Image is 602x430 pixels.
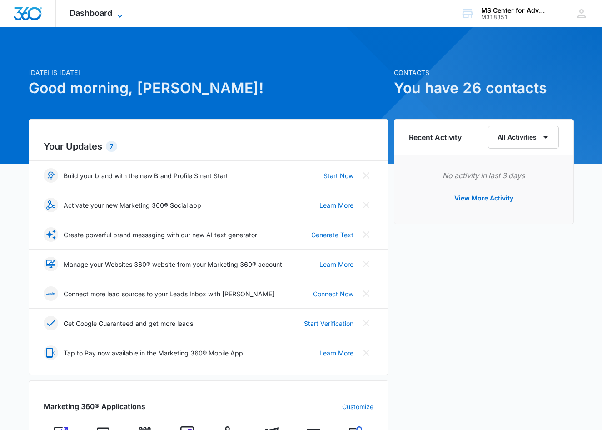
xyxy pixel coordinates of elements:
p: Build your brand with the new Brand Profile Smart Start [64,171,228,180]
a: Learn More [319,260,353,269]
button: Close [359,257,373,271]
p: Get Google Guaranteed and get more leads [64,319,193,328]
h1: Good morning, [PERSON_NAME]! [29,77,388,99]
a: Generate Text [311,230,353,240]
div: account id [481,14,547,20]
button: Close [359,198,373,212]
p: Create powerful brand messaging with our new AI text generator [64,230,257,240]
button: Close [359,227,373,242]
a: Learn More [319,200,353,210]
a: Customize [342,402,373,411]
span: Dashboard [70,8,112,18]
a: Start Verification [304,319,353,328]
a: Learn More [319,348,353,358]
h2: Marketing 360® Applications [44,401,145,412]
button: View More Activity [445,187,522,209]
h1: You have 26 contacts [394,77,574,99]
button: Close [359,168,373,183]
p: Connect more lead sources to your Leads Inbox with [PERSON_NAME] [64,289,274,299]
p: Contacts [394,68,574,77]
button: Close [359,286,373,301]
p: [DATE] is [DATE] [29,68,388,77]
button: Close [359,345,373,360]
button: All Activities [488,126,559,149]
p: Activate your new Marketing 360® Social app [64,200,201,210]
p: Tap to Pay now available in the Marketing 360® Mobile App [64,348,243,358]
h6: Recent Activity [409,132,462,143]
a: Start Now [323,171,353,180]
p: Manage your Websites 360® website from your Marketing 360® account [64,260,282,269]
a: Connect Now [313,289,353,299]
div: account name [481,7,547,14]
div: 7 [106,141,117,152]
p: No activity in last 3 days [409,170,559,181]
h2: Your Updates [44,140,373,153]
button: Close [359,316,373,330]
